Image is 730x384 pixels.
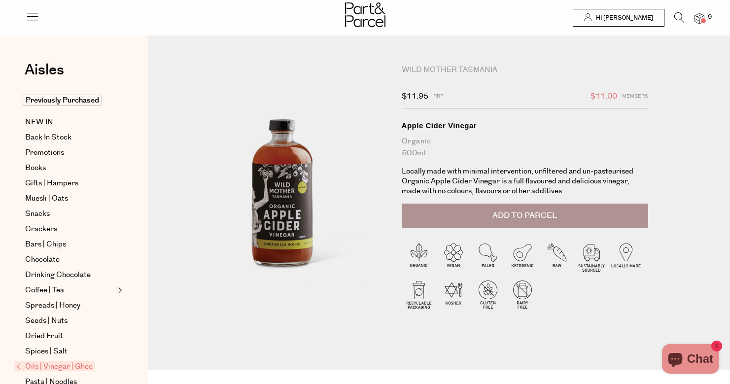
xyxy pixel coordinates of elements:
[402,277,436,312] img: P_P-ICONS-Live_Bec_V11_Recyclable_Packaging.svg
[25,116,53,128] span: NEW IN
[25,239,115,250] a: Bars | Chips
[25,147,115,159] a: Promotions
[705,13,714,22] span: 9
[402,204,648,228] button: Add to Parcel
[25,330,63,342] span: Dried Fruit
[25,193,68,205] span: Muesli | Oats
[25,208,50,220] span: Snacks
[402,90,428,103] span: $11.95
[593,14,653,22] span: Hi [PERSON_NAME]
[25,254,60,266] span: Chocolate
[573,9,664,27] a: Hi [PERSON_NAME]
[25,193,115,205] a: Muesli | Oats
[25,223,115,235] a: Crackers
[402,121,648,131] div: Apple Cider Vinegar
[505,277,540,312] img: P_P-ICONS-Live_Bec_V11_Dairy_Free.svg
[25,284,64,296] span: Coffee | Tea
[25,315,115,327] a: Seeds | Nuts
[436,240,471,274] img: P_P-ICONS-Live_Bec_V11_Vegan.svg
[25,132,71,143] span: Back In Stock
[402,65,648,75] div: Wild Mother Tasmania
[433,90,444,103] span: RRP
[471,240,505,274] img: P_P-ICONS-Live_Bec_V11_Paleo.svg
[25,63,64,87] a: Aisles
[25,147,64,159] span: Promotions
[25,315,68,327] span: Seeds | Nuts
[115,284,122,296] button: Expand/Collapse Coffee | Tea
[25,177,115,189] a: Gifts | Hampers
[436,277,471,312] img: P_P-ICONS-Live_Bec_V11_Kosher.svg
[14,361,95,371] span: Oils | Vinegar | Ghee
[402,240,436,274] img: P_P-ICONS-Live_Bec_V11_Organic.svg
[695,13,704,24] a: 9
[345,2,385,27] img: Part&Parcel
[25,346,115,357] a: Spices | Salt
[25,254,115,266] a: Chocolate
[505,240,540,274] img: P_P-ICONS-Live_Bec_V11_Ketogenic.svg
[591,90,617,103] span: $11.00
[25,330,115,342] a: Dried Fruit
[25,95,115,106] a: Previously Purchased
[25,162,46,174] span: Books
[25,269,91,281] span: Drinking Chocolate
[402,136,648,159] div: Organic 500ml
[540,240,574,274] img: P_P-ICONS-Live_Bec_V11_Raw.svg
[25,162,115,174] a: Books
[25,223,57,235] span: Crackers
[177,65,387,313] img: Apple Cider Vinegar
[25,300,115,312] a: Spreads | Honey
[25,177,78,189] span: Gifts | Hampers
[574,240,609,274] img: P_P-ICONS-Live_Bec_V11_Sustainable_Sourced.svg
[25,284,115,296] a: Coffee | Tea
[622,90,648,103] span: Members
[25,239,66,250] span: Bars | Chips
[23,95,102,106] span: Previously Purchased
[25,269,115,281] a: Drinking Chocolate
[25,208,115,220] a: Snacks
[402,167,648,196] p: Locally made with minimal intervention, unfiltered and un-pasteurised Organic Apple Cider Vinegar...
[609,240,643,274] img: P_P-ICONS-Live_Bec_V11_Locally_Made_2.svg
[471,277,505,312] img: P_P-ICONS-Live_Bec_V11_Gluten_Free.svg
[25,346,68,357] span: Spices | Salt
[659,344,722,376] inbox-online-store-chat: Shopify online store chat
[25,300,80,312] span: Spreads | Honey
[16,361,115,373] a: Oils | Vinegar | Ghee
[25,59,64,81] span: Aisles
[25,116,115,128] a: NEW IN
[25,132,115,143] a: Back In Stock
[492,210,557,221] span: Add to Parcel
